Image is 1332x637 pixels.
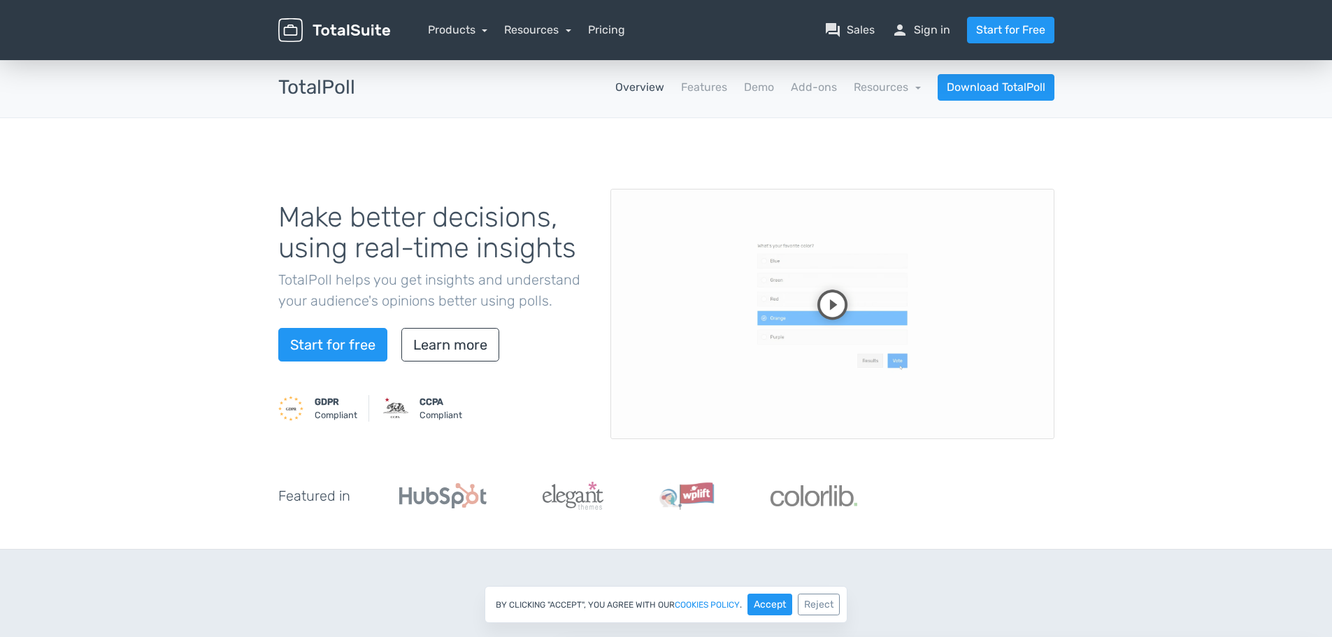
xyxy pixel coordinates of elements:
img: Colorlib [771,485,857,506]
a: Resources [854,80,921,94]
a: question_answerSales [824,22,875,38]
a: Demo [744,79,774,96]
img: CCPA [383,396,408,421]
span: person [891,22,908,38]
img: ElegantThemes [543,482,603,510]
a: Start for Free [967,17,1054,43]
h1: Make better decisions, using real-time insights [278,202,589,264]
strong: GDPR [315,396,339,407]
span: question_answer [824,22,841,38]
h5: Featured in [278,488,350,503]
img: GDPR [278,396,303,421]
small: Compliant [420,395,462,422]
a: Products [428,23,488,36]
button: Accept [747,594,792,615]
a: cookies policy [675,601,740,609]
a: Download TotalPoll [938,74,1054,101]
img: TotalSuite for WordPress [278,18,390,43]
p: TotalPoll helps you get insights and understand your audience's opinions better using polls. [278,269,589,311]
a: Overview [615,79,664,96]
a: Resources [504,23,571,36]
a: Add-ons [791,79,837,96]
img: Hubspot [399,483,487,508]
a: Features [681,79,727,96]
h3: TotalPoll [278,77,355,99]
a: Pricing [588,22,625,38]
a: Start for free [278,328,387,362]
div: By clicking "Accept", you agree with our . [485,586,847,623]
a: Learn more [401,328,499,362]
img: WPLift [659,482,715,510]
strong: CCPA [420,396,443,407]
small: Compliant [315,395,357,422]
button: Reject [798,594,840,615]
a: personSign in [891,22,950,38]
